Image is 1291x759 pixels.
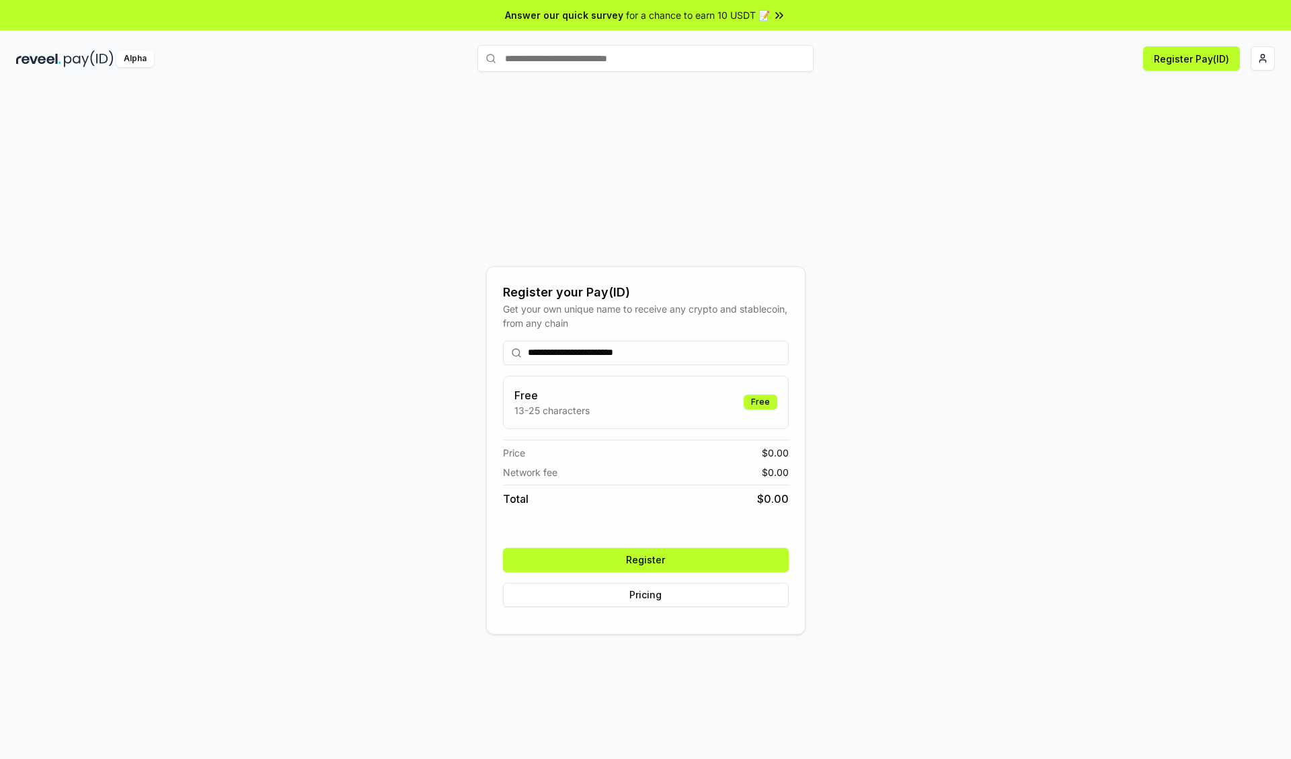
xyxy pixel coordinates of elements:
[503,583,789,607] button: Pricing
[503,491,529,507] span: Total
[64,50,114,67] img: pay_id
[762,446,789,460] span: $ 0.00
[514,387,590,403] h3: Free
[762,465,789,479] span: $ 0.00
[514,403,590,417] p: 13-25 characters
[626,8,770,22] span: for a chance to earn 10 USDT 📝
[116,50,154,67] div: Alpha
[16,50,61,67] img: reveel_dark
[503,302,789,330] div: Get your own unique name to receive any crypto and stablecoin, from any chain
[503,465,557,479] span: Network fee
[1143,46,1240,71] button: Register Pay(ID)
[503,548,789,572] button: Register
[503,283,789,302] div: Register your Pay(ID)
[744,395,777,409] div: Free
[757,491,789,507] span: $ 0.00
[503,446,525,460] span: Price
[505,8,623,22] span: Answer our quick survey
